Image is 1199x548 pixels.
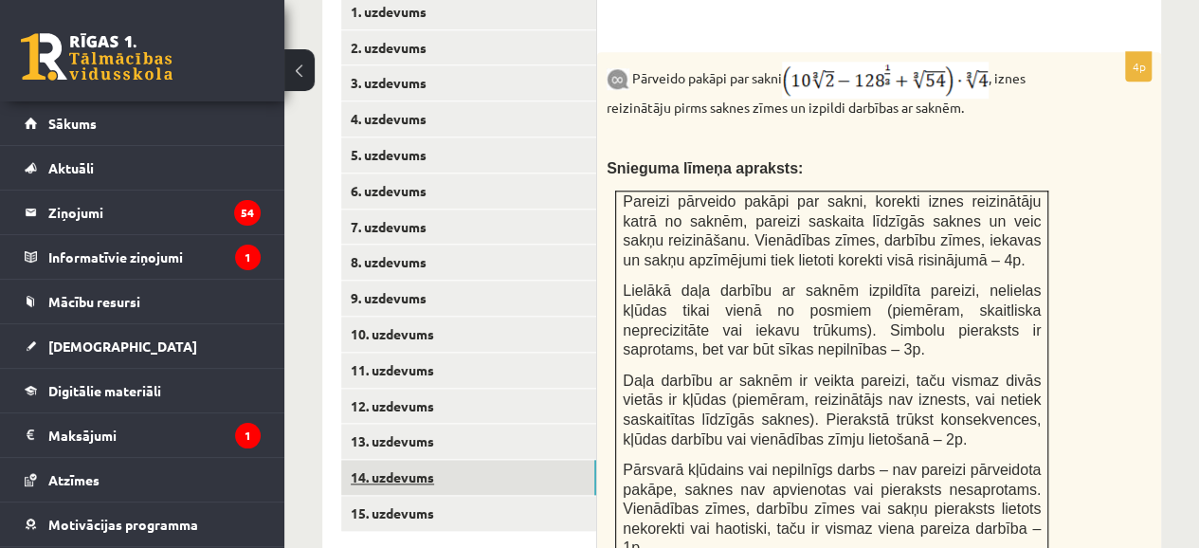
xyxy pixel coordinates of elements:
span: Mācību resursi [48,293,140,310]
a: 13. uzdevums [341,424,596,459]
a: Sākums [25,101,261,145]
i: 1 [235,423,261,448]
a: [DEMOGRAPHIC_DATA] [25,324,261,368]
img: 9k= [607,68,629,90]
a: 7. uzdevums [341,210,596,245]
legend: Maksājumi [48,413,261,457]
p: Pārveido pakāpi par sakni , iznes reizinātāju pirms saknes zīmes un izpildi darbības ar saknēm. [607,62,1057,118]
span: Digitālie materiāli [48,382,161,399]
a: 10. uzdevums [341,317,596,352]
img: gFzauIyvJmgyQAAAABJRU5ErkJggg== [782,62,989,99]
a: 8. uzdevums [341,245,596,280]
a: Ziņojumi54 [25,191,261,234]
a: 2. uzdevums [341,30,596,65]
a: Informatīvie ziņojumi1 [25,235,261,279]
span: Lielākā daļa darbību ar saknēm izpildīta pareizi, nelielas kļūdas tikai vienā no posmiem (piemēra... [623,283,1041,357]
a: 11. uzdevums [341,353,596,388]
a: Atzīmes [25,458,261,502]
a: 9. uzdevums [341,281,596,316]
img: Balts.png [616,21,623,28]
a: 5. uzdevums [341,137,596,173]
body: Rich Text Editor, wiswyg-editor-user-answer-47024909179140 [19,19,524,39]
a: 3. uzdevums [341,65,596,100]
a: 15. uzdevums [341,496,596,531]
i: 54 [234,200,261,226]
a: Mācību resursi [25,280,261,323]
legend: Ziņojumi [48,191,261,234]
p: 4p [1125,51,1152,82]
i: 1 [235,245,261,270]
a: Digitālie materiāli [25,369,261,412]
span: Snieguma līmeņa apraksts: [607,160,803,176]
span: [DEMOGRAPHIC_DATA] [48,338,197,355]
span: Motivācijas programma [48,516,198,533]
span: Atzīmes [48,471,100,488]
a: 14. uzdevums [341,460,596,495]
a: 4. uzdevums [341,101,596,137]
span: Pareizi pārveido pakāpi par sakni, korekti iznes reizinātāju katrā no saknēm, pareizi saskaita lī... [623,193,1041,268]
legend: Informatīvie ziņojumi [48,235,261,279]
a: Motivācijas programma [25,502,261,546]
span: Sākums [48,115,97,132]
a: Rīgas 1. Tālmācības vidusskola [21,33,173,81]
span: Aktuāli [48,159,94,176]
a: Aktuāli [25,146,261,190]
span: Daļa darbību ar saknēm ir veikta pareizi, taču vismaz divās vietās ir kļūdas (piemēram, reizinātā... [623,373,1041,448]
a: Maksājumi1 [25,413,261,457]
a: 6. uzdevums [341,174,596,209]
a: 12. uzdevums [341,389,596,424]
